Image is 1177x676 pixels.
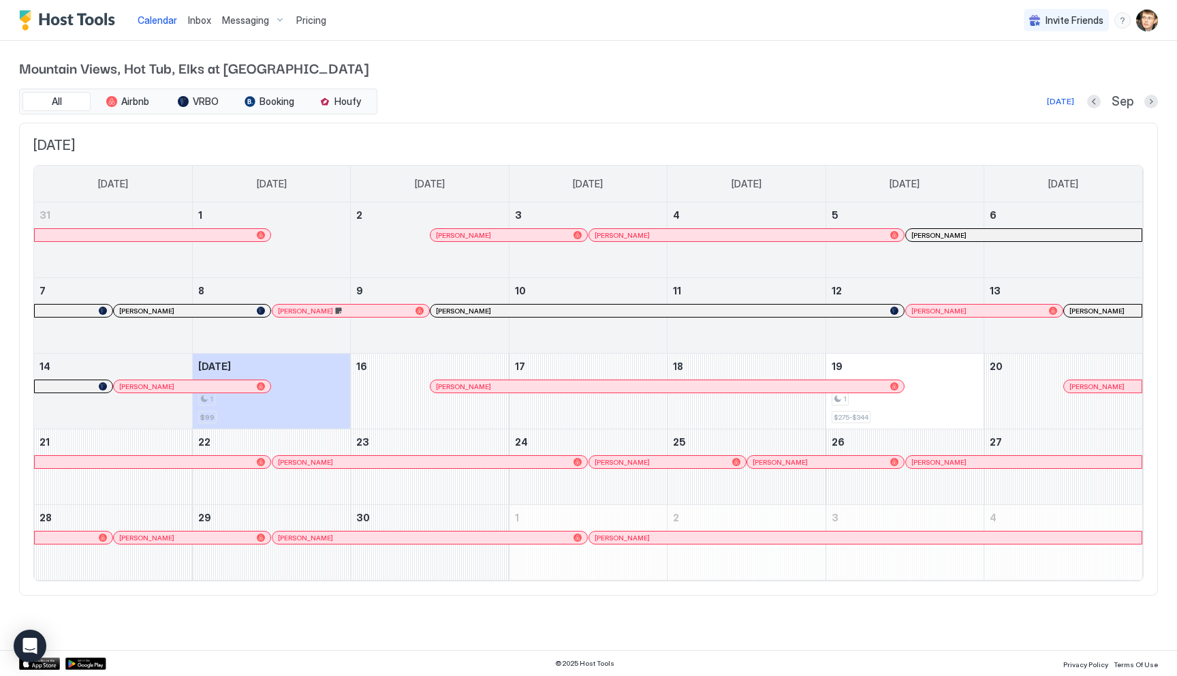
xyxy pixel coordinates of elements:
[668,505,826,581] td: October 2, 2025
[356,512,370,523] span: 30
[198,209,202,221] span: 1
[34,278,192,303] a: September 7, 2025
[668,429,826,505] td: September 25, 2025
[40,285,46,296] span: 7
[1046,14,1103,27] span: Invite Friends
[826,354,984,379] a: September 19, 2025
[351,354,509,429] td: September 16, 2025
[436,382,898,391] div: [PERSON_NAME]
[1114,12,1131,29] div: menu
[351,505,509,581] td: September 30, 2025
[595,534,1136,542] div: [PERSON_NAME]
[119,382,265,391] div: [PERSON_NAME]
[34,505,192,581] td: September 28, 2025
[673,360,683,372] span: 18
[559,166,616,202] a: Wednesday
[911,231,967,240] span: [PERSON_NAME]
[192,354,350,429] td: September 15, 2025
[198,285,204,296] span: 8
[826,429,984,505] td: September 26, 2025
[351,429,508,455] a: September 23, 2025
[911,307,1057,316] div: [PERSON_NAME]
[832,360,843,372] span: 19
[509,429,667,455] a: September 24, 2025
[515,436,528,448] span: 24
[555,659,614,668] span: © 2025 Host Tools
[193,505,350,530] a: September 29, 2025
[984,202,1142,278] td: September 6, 2025
[193,354,350,379] a: September 15, 2025
[306,92,374,111] button: Houfy
[834,413,868,422] span: $275-$344
[33,137,1144,154] span: [DATE]
[1035,166,1092,202] a: Saturday
[911,307,967,316] span: [PERSON_NAME]
[351,278,508,303] a: September 9, 2025
[509,505,667,581] td: October 1, 2025
[990,285,1001,296] span: 13
[257,178,287,190] span: [DATE]
[673,512,679,523] span: 2
[356,285,363,296] span: 9
[119,534,174,542] span: [PERSON_NAME]
[832,285,842,296] span: 12
[1114,656,1158,671] a: Terms Of Use
[356,360,367,372] span: 16
[40,436,50,448] span: 21
[826,278,984,354] td: September 12, 2025
[436,231,582,240] div: [PERSON_NAME]
[843,395,847,403] span: 1
[119,307,265,316] div: [PERSON_NAME]
[200,413,215,422] span: $99
[832,209,838,221] span: 5
[1144,95,1158,108] button: Next month
[193,95,219,108] span: VRBO
[436,231,491,240] span: [PERSON_NAME]
[753,458,808,467] span: [PERSON_NAME]
[984,202,1142,228] a: September 6, 2025
[1048,178,1078,190] span: [DATE]
[222,14,269,27] span: Messaging
[278,307,333,316] span: [PERSON_NAME]
[668,429,825,455] a: September 25, 2025
[19,89,377,114] div: tab-group
[260,95,294,108] span: Booking
[984,505,1142,581] td: October 4, 2025
[573,178,603,190] span: [DATE]
[911,458,967,467] span: [PERSON_NAME]
[890,178,920,190] span: [DATE]
[351,429,509,505] td: September 23, 2025
[515,285,526,296] span: 10
[509,202,667,278] td: September 3, 2025
[515,209,522,221] span: 3
[351,505,508,530] a: September 30, 2025
[198,360,231,372] span: [DATE]
[19,658,60,670] div: App Store
[984,429,1142,505] td: September 27, 2025
[278,534,333,542] span: [PERSON_NAME]
[984,505,1142,530] a: October 4, 2025
[193,278,350,303] a: September 8, 2025
[351,202,509,278] td: September 2, 2025
[415,178,445,190] span: [DATE]
[34,354,192,429] td: September 14, 2025
[192,505,350,581] td: September 29, 2025
[668,354,826,429] td: September 18, 2025
[193,202,350,228] a: September 1, 2025
[334,95,361,108] span: Houfy
[192,202,350,278] td: September 1, 2025
[1069,307,1136,316] div: [PERSON_NAME]
[1114,660,1158,669] span: Terms Of Use
[732,178,762,190] span: [DATE]
[509,429,667,505] td: September 24, 2025
[595,231,650,240] span: [PERSON_NAME]
[1063,660,1108,669] span: Privacy Policy
[1045,93,1076,110] button: [DATE]
[52,95,62,108] span: All
[235,92,303,111] button: Booking
[84,166,142,202] a: Sunday
[990,209,996,221] span: 6
[351,278,509,354] td: September 9, 2025
[34,429,192,455] a: September 21, 2025
[278,458,333,467] span: [PERSON_NAME]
